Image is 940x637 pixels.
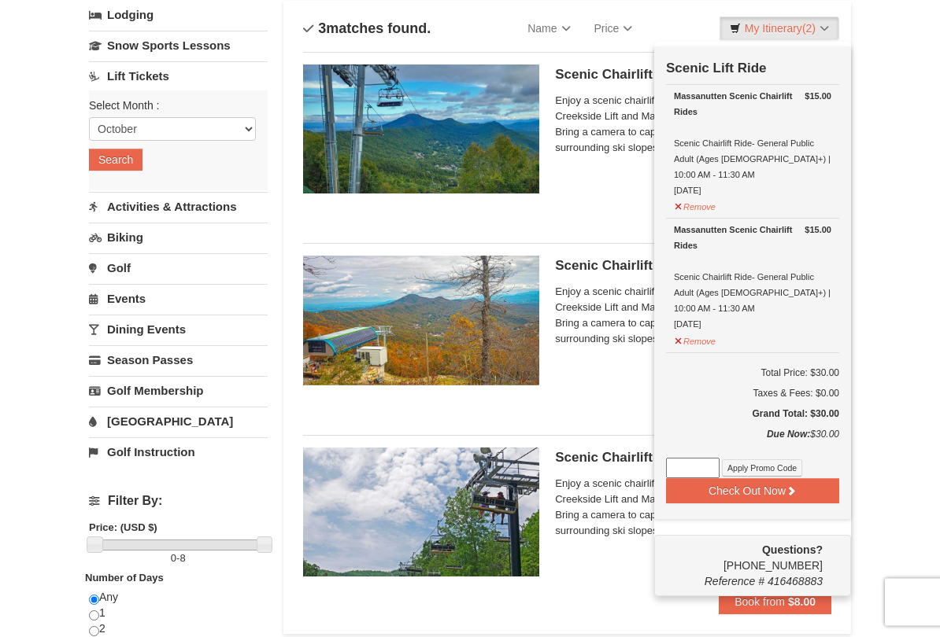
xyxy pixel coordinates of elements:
[555,477,831,539] span: Enjoy a scenic chairlift ride up Massanutten’s signature Creekside Lift and Massanutten's NEW Pea...
[705,576,764,588] span: Reference #
[516,13,582,45] a: Name
[555,285,831,348] span: Enjoy a scenic chairlift ride up Massanutten’s signature Creekside Lift and Massanutten's NEW Pea...
[674,89,831,199] div: Scenic Chairlift Ride- General Public Adult (Ages [DEMOGRAPHIC_DATA]+) | 10:00 AM - 11:30 AM [DATE]
[555,259,831,274] h5: Scenic Chairlift Ride | 11:30 AM - 1:00 PM
[674,196,716,215] button: Remove
[788,596,816,609] strong: $8.00
[674,89,831,120] div: Massanutten Scenic Chairlift Rides
[666,479,839,504] button: Check Out Now
[555,94,831,156] span: Enjoy a scenic chairlift ride up Massanutten’s signature Creekside Lift and Massanutten's NEW Pea...
[805,223,831,238] strong: $15.00
[720,17,839,41] a: My Itinerary(2)
[767,429,810,440] strong: Due Now:
[674,330,716,350] button: Remove
[303,65,539,194] img: 24896431-1-a2e2611b.jpg
[802,23,816,35] span: (2)
[762,544,823,557] strong: Questions?
[303,448,539,577] img: 24896431-9-664d1467.jpg
[666,543,823,573] span: [PHONE_NUMBER]
[666,427,839,458] div: $30.00
[89,2,268,30] a: Lodging
[722,460,802,477] button: Apply Promo Code
[85,573,164,584] strong: Number of Days
[171,553,176,565] span: 0
[89,193,268,222] a: Activities & Attractions
[555,451,831,466] h5: Scenic Chairlift Ride | 1:00 PM - 2:30 PM
[89,223,268,252] a: Biking
[674,223,831,333] div: Scenic Chairlift Ride- General Public Adult (Ages [DEMOGRAPHIC_DATA]+) | 10:00 AM - 11:30 AM [DATE]
[89,495,268,509] h4: Filter By:
[719,590,831,615] button: Book from $8.00
[303,256,539,385] img: 24896431-13-a88f1aaf.jpg
[583,13,645,45] a: Price
[303,21,431,37] h4: matches found.
[674,223,831,254] div: Massanutten Scenic Chairlift Rides
[89,377,268,406] a: Golf Membership
[89,98,256,114] label: Select Month :
[89,346,268,375] a: Season Passes
[318,21,326,37] span: 3
[768,576,823,588] span: 416468883
[805,89,831,105] strong: $15.00
[89,407,268,436] a: [GEOGRAPHIC_DATA]
[666,366,839,381] h6: Total Price: $30.00
[666,407,839,422] h5: Grand Total: $30.00
[89,522,157,534] strong: Price: (USD $)
[89,438,268,467] a: Golf Instruction
[735,596,785,609] span: Book from
[179,553,185,565] span: 8
[89,149,142,171] button: Search
[89,62,268,91] a: Lift Tickets
[89,551,268,567] label: -
[89,31,268,61] a: Snow Sports Lessons
[89,315,268,344] a: Dining Events
[555,68,831,83] h5: Scenic Chairlift Ride | 10:00 AM - 11:30 AM
[89,285,268,314] a: Events
[666,61,767,76] strong: Scenic Lift Ride
[89,254,268,283] a: Golf
[666,386,839,402] div: Taxes & Fees: $0.00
